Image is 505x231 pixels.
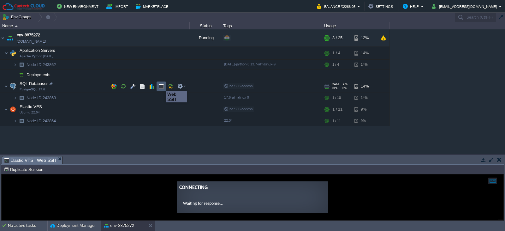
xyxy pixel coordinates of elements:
span: [DATE]-python-3.13.7-almalinux-9 [224,62,276,66]
span: CPU [332,86,338,90]
div: Tags [222,22,322,29]
div: 1 / 4 [332,60,339,70]
button: Help [403,3,421,10]
span: SQL Databases [19,81,50,86]
div: 3 / 25 [332,29,342,46]
span: no SLB access [224,84,253,88]
span: Apache Python [DATE] [20,54,53,58]
span: 243862 [26,62,57,67]
div: 1 / 4 [332,47,340,59]
button: Deployment Manager [50,222,96,229]
div: 1 / 11 [332,103,342,116]
a: SQL DatabasesPostgreSQL 17.6 [19,81,50,86]
div: Usage [323,22,389,29]
button: [EMAIL_ADDRESS][DOMAIN_NAME] [432,3,499,10]
div: 1 / 10 [332,93,341,103]
span: 17.6-almalinux-9 [224,95,249,99]
span: Ubuntu 22.04 [20,111,40,114]
img: AMDAwAAAACH5BAEAAAAALAAAAAABAAEAAAICRAEAOw== [13,116,17,126]
button: Env Groups [2,13,33,21]
div: 12% [354,29,375,46]
button: New Environment [57,3,100,10]
img: AMDAwAAAACH5BAEAAAAALAAAAAABAAEAAAICRAEAOw== [4,80,8,93]
img: Cantech Cloud [2,3,45,10]
img: AMDAwAAAACH5BAEAAAAALAAAAAABAAEAAAICRAEAOw== [9,47,17,59]
img: AMDAwAAAACH5BAEAAAAALAAAAAABAAEAAAICRAEAOw== [13,60,17,70]
div: 14% [354,47,375,59]
a: Elastic VPSUbuntu 22.04 [19,104,43,109]
a: Deployments [26,72,51,77]
div: Connecting [178,9,324,17]
img: AMDAwAAAACH5BAEAAAAALAAAAAABAAEAAAICRAEAOw== [15,25,18,27]
img: AMDAwAAAACH5BAEAAAAALAAAAAABAAEAAAICRAEAOw== [17,70,26,80]
div: 14% [354,80,375,93]
button: Duplicate Session [4,167,45,172]
img: AMDAwAAAACH5BAEAAAAALAAAAAABAAEAAAICRAEAOw== [9,80,17,93]
div: Running [190,29,221,46]
span: 0% [341,86,347,90]
img: AMDAwAAAACH5BAEAAAAALAAAAAABAAEAAAICRAEAOw== [17,93,26,103]
span: 243864 [26,118,57,124]
a: Application ServersApache Python [DATE] [19,48,56,53]
img: AMDAwAAAACH5BAEAAAAALAAAAAABAAEAAAICRAEAOw== [13,70,17,80]
button: Balance ₹2266.05 [317,3,357,10]
img: AMDAwAAAACH5BAEAAAAALAAAAAABAAEAAAICRAEAOw== [4,47,8,59]
div: 9% [354,103,375,116]
img: AMDAwAAAACH5BAEAAAAALAAAAAABAAEAAAICRAEAOw== [9,103,17,116]
img: AMDAwAAAACH5BAEAAAAALAAAAAABAAEAAAICRAEAOw== [17,60,26,70]
span: Application Servers [19,48,56,53]
div: No active tasks [8,221,47,231]
div: 14% [354,93,375,103]
div: 1 / 11 [332,116,341,126]
img: AMDAwAAAACH5BAEAAAAALAAAAAABAAEAAAICRAEAOw== [17,116,26,126]
div: 14% [354,60,375,70]
a: Node ID:243862 [26,62,57,67]
img: AMDAwAAAACH5BAEAAAAALAAAAAABAAEAAAICRAEAOw== [13,93,17,103]
a: Node ID:243863 [26,95,57,100]
button: Marketplace [136,3,170,10]
button: env-8875272 [104,222,134,229]
a: env-8875272 [17,32,40,38]
span: no SLB access [224,107,253,111]
div: Status [190,22,221,29]
img: AMDAwAAAACH5BAEAAAAALAAAAAABAAEAAAICRAEAOw== [0,29,5,46]
a: [DOMAIN_NAME] [17,38,46,45]
button: Import [106,3,130,10]
button: Settings [368,3,395,10]
div: Web SSH [167,92,186,102]
span: RAM [332,82,339,86]
a: Node ID:243864 [26,118,57,124]
span: Elastic VPS : Web SSH [4,156,56,164]
p: Waiting for response... [181,26,320,33]
span: Node ID: [27,62,43,67]
span: 243863 [26,95,57,100]
span: Node ID: [27,119,43,123]
img: AMDAwAAAACH5BAEAAAAALAAAAAABAAEAAAICRAEAOw== [6,29,15,46]
span: PostgreSQL 17.6 [20,88,45,91]
div: 9% [354,116,375,126]
span: 9% [341,82,348,86]
span: Elastic VPS [19,104,43,109]
span: Node ID: [27,95,43,100]
img: AMDAwAAAACH5BAEAAAAALAAAAAABAAEAAAICRAEAOw== [4,103,8,116]
span: 22.04 [224,119,233,122]
div: Name [1,22,189,29]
